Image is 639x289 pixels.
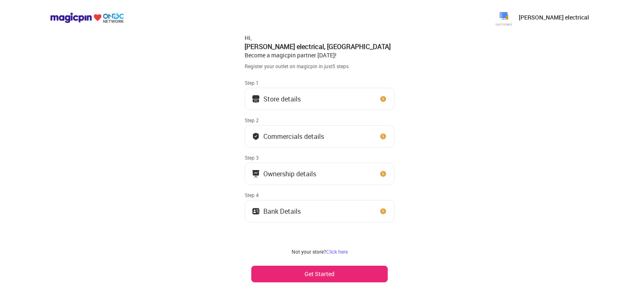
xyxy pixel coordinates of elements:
[252,170,260,178] img: commercials_icon.983f7837.svg
[245,125,394,148] button: Commercials details
[245,88,394,110] button: Store details
[245,63,394,70] div: Register your outlet on magicpin in just 5 steps
[379,170,387,178] img: clock_icon_new.67dbf243.svg
[252,132,260,141] img: bank_details_tick.fdc3558c.svg
[263,134,324,138] div: Commercials details
[50,12,124,23] img: ondc-logo-new-small.8a59708e.svg
[292,248,326,255] span: Not your store?
[251,266,388,282] button: Get Started
[326,248,348,255] a: Click here
[245,192,394,198] div: Step 4
[495,9,512,26] img: D6FZYWwswk9xORhBv6LowVE6OjvQrE84Oiird2bXLW7wj2325Kqka7S1zC5Mtv5YoUUzc2gjGu97Vfk3ao-KULVA9ykm
[263,172,316,176] div: Ownership details
[245,154,394,161] div: Step 3
[263,209,301,213] div: Bank Details
[245,200,394,222] button: Bank Details
[379,207,387,215] img: clock_icon_new.67dbf243.svg
[252,207,260,215] img: ownership_icon.37569ceb.svg
[245,34,394,59] div: Hi, Become a magicpin partner [DATE]!
[379,95,387,103] img: clock_icon_new.67dbf243.svg
[263,97,301,101] div: Store details
[245,163,394,185] button: Ownership details
[245,117,394,124] div: Step 2
[519,13,589,22] p: [PERSON_NAME] electrical
[245,42,394,51] div: [PERSON_NAME] electrical , [GEOGRAPHIC_DATA]
[252,95,260,103] img: storeIcon.9b1f7264.svg
[245,79,394,86] div: Step 1
[379,132,387,141] img: clock_icon_new.67dbf243.svg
